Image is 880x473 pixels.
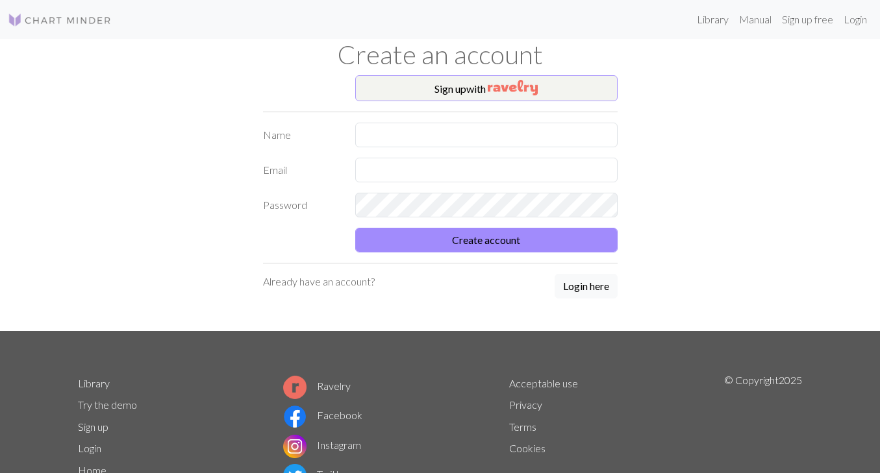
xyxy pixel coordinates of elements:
a: Library [78,377,110,389]
a: Terms [509,420,536,433]
label: Email [255,158,348,182]
button: Create account [355,228,618,252]
h1: Create an account [70,39,811,70]
label: Password [255,193,348,217]
a: Sign up free [777,6,838,32]
p: Already have an account? [263,274,375,289]
img: Facebook logo [283,405,307,428]
a: Login [838,6,872,32]
a: Sign up [78,420,108,433]
a: Privacy [509,398,542,411]
img: Ravelry [488,80,538,95]
img: Logo [8,12,112,28]
a: Facebook [283,409,362,421]
a: Login here [555,274,618,300]
a: Library [692,6,734,32]
img: Instagram logo [283,435,307,458]
a: Cookies [509,442,546,454]
a: Acceptable use [509,377,578,389]
a: Login [78,442,101,454]
button: Sign upwith [355,75,618,101]
a: Instagram [283,439,361,451]
a: Manual [734,6,777,32]
img: Ravelry logo [283,376,307,399]
a: Ravelry [283,380,351,392]
button: Login here [555,274,618,298]
label: Name [255,123,348,147]
a: Try the demo [78,398,137,411]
